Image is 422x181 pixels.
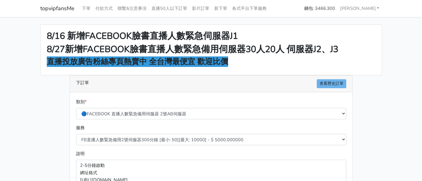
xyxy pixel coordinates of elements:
[338,2,382,14] a: [PERSON_NAME]
[302,2,338,14] a: 錢包: 3466.300
[304,5,335,11] strong: 錢包: 3466.300
[93,2,115,14] a: 付款方式
[115,2,149,14] a: 聯繫&注意事項
[212,2,230,14] a: 新下單
[149,2,190,14] a: 直播50人以下訂單
[190,2,212,14] a: 影片訂單
[230,2,269,14] a: 各式平台下單服務
[47,56,228,67] strong: 直播投放廣告粉絲專頁熱賣中 全台灣最便宜 歡迎比價
[79,2,93,14] a: 下單
[76,150,85,157] label: 說明
[40,2,74,14] a: topvipfansMe
[47,43,338,55] strong: 8/27新增FACEBOOK臉書直播人數緊急備用伺服器30人20人 伺服器J2、J3
[317,79,346,88] a: 查看歷史訂單
[76,124,85,131] label: 服務
[76,98,86,105] label: 類別
[47,30,238,42] strong: 8/16 新增FACEBOOK臉書直播人數緊急伺服器J1
[70,76,352,92] div: 下訂單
